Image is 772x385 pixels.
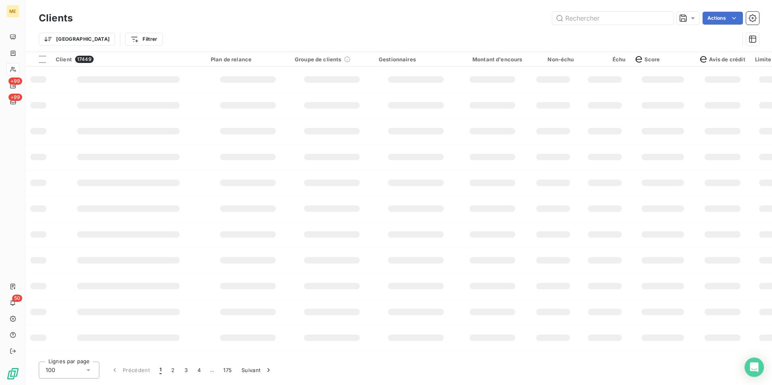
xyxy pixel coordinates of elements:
[6,5,19,18] div: ME
[106,362,155,379] button: Précédent
[463,56,522,63] div: Montant d'encours
[125,33,162,46] button: Filtrer
[155,362,166,379] button: 1
[75,56,94,63] span: 17449
[6,367,19,380] img: Logo LeanPay
[8,77,22,85] span: +99
[12,295,22,302] span: 50
[8,94,22,101] span: +99
[532,56,574,63] div: Non-échu
[700,56,745,63] span: Avis de crédit
[46,366,55,374] span: 100
[237,362,277,379] button: Suivant
[552,12,673,25] input: Rechercher
[39,33,115,46] button: [GEOGRAPHIC_DATA]
[193,362,206,379] button: 4
[295,56,342,63] span: Groupe de clients
[745,358,764,377] div: Open Intercom Messenger
[379,56,453,63] div: Gestionnaires
[56,56,72,63] span: Client
[703,12,743,25] button: Actions
[180,362,193,379] button: 3
[206,364,218,377] span: …
[218,362,237,379] button: 175
[39,11,73,25] h3: Clients
[166,362,179,379] button: 2
[211,56,285,63] div: Plan de relance
[636,56,660,63] span: Score
[584,56,626,63] div: Échu
[159,366,162,374] span: 1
